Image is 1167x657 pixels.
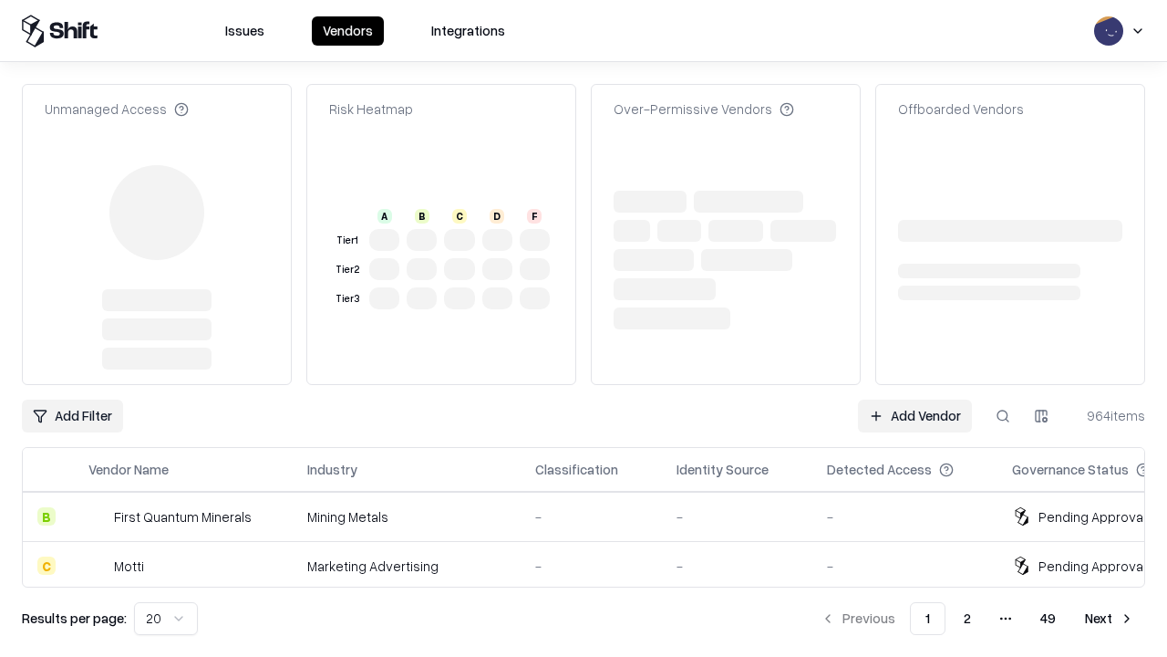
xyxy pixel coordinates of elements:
[898,99,1024,119] div: Offboarded Vendors
[949,602,986,635] button: 2
[490,209,504,224] div: D
[827,460,932,479] div: Detected Access
[1038,507,1146,527] div: Pending Approval
[827,507,983,527] div: -
[312,16,384,46] button: Vendors
[1072,406,1145,425] div: 964 items
[333,233,362,248] div: Tier 1
[22,609,127,628] p: Results per page:
[676,460,769,479] div: Identity Source
[452,209,467,224] div: C
[535,460,618,479] div: Classification
[88,460,169,479] div: Vendor Name
[827,557,983,576] div: -
[329,99,413,119] div: Risk Heatmap
[114,557,144,576] div: Motti
[415,209,429,224] div: B
[114,507,252,527] div: First Quantum Minerals
[1038,557,1146,576] div: Pending Approval
[307,507,506,527] div: Mining Metals
[37,507,56,526] div: B
[307,557,506,576] div: Marketing Advertising
[676,507,798,527] div: -
[214,16,275,46] button: Issues
[614,99,794,119] div: Over-Permissive Vendors
[910,602,945,635] button: 1
[333,291,362,307] div: Tier 3
[307,460,357,479] div: Industry
[535,507,647,527] div: -
[535,557,647,576] div: -
[22,400,123,433] button: Add Filter
[1026,602,1070,635] button: 49
[420,16,516,46] button: Integrations
[37,557,56,575] div: C
[333,262,362,277] div: Tier 2
[88,507,107,526] img: First Quantum Minerals
[377,209,392,224] div: A
[676,557,798,576] div: -
[1012,460,1129,479] div: Governance Status
[858,400,972,433] a: Add Vendor
[1074,602,1145,635] button: Next
[45,99,189,119] div: Unmanaged Access
[88,557,107,575] img: Motti
[810,602,1145,635] nav: pagination
[527,209,542,224] div: F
